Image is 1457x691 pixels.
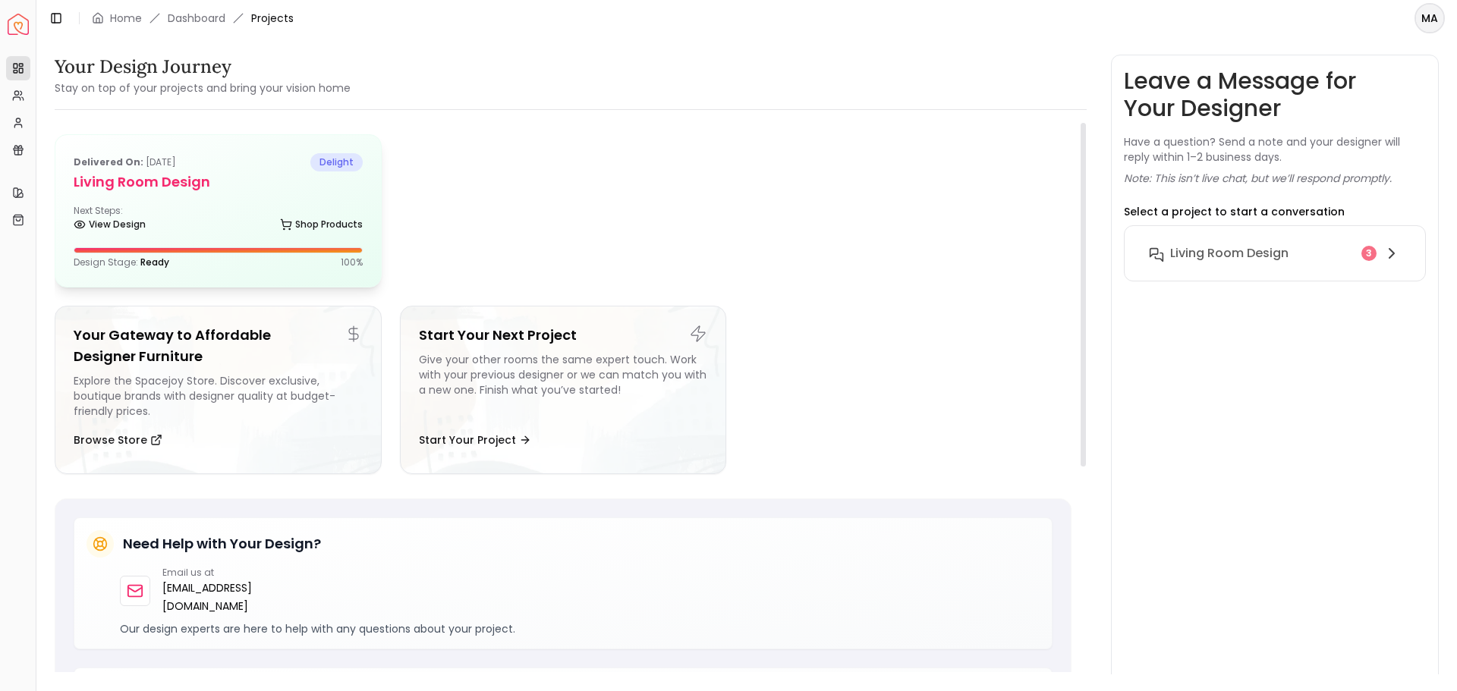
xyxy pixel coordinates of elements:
[74,155,143,168] b: Delivered on:
[1124,134,1426,165] p: Have a question? Send a note and your designer will reply within 1–2 business days.
[120,621,1040,636] p: Our design experts are here to help with any questions about your project.
[55,55,351,79] h3: Your Design Journey
[140,256,169,269] span: Ready
[74,153,176,171] p: [DATE]
[162,567,332,579] p: Email us at
[419,325,708,346] h5: Start Your Next Project
[1361,246,1377,261] div: 3
[74,214,146,235] a: View Design
[1124,204,1345,219] p: Select a project to start a conversation
[251,11,294,26] span: Projects
[1415,3,1445,33] button: MA
[55,306,382,474] a: Your Gateway to Affordable Designer FurnitureExplore the Spacejoy Store. Discover exclusive, bout...
[74,205,363,235] div: Next Steps:
[162,579,332,615] a: [EMAIL_ADDRESS][DOMAIN_NAME]
[1124,68,1426,122] h3: Leave a Message for Your Designer
[1124,171,1392,186] p: Note: This isn’t live chat, but we’ll respond promptly.
[341,256,363,269] p: 100 %
[400,306,727,474] a: Start Your Next ProjectGive your other rooms the same expert touch. Work with your previous desig...
[74,325,363,367] h5: Your Gateway to Affordable Designer Furniture
[123,533,321,554] h5: Need Help with Your Design?
[8,14,29,35] img: Spacejoy Logo
[1137,238,1413,269] button: Living Room design3
[280,214,363,235] a: Shop Products
[168,11,225,26] a: Dashboard
[1416,5,1443,32] span: MA
[419,352,708,419] div: Give your other rooms the same expert touch. Work with your previous designer or we can match you...
[310,153,363,171] span: delight
[419,425,531,455] button: Start Your Project
[74,256,169,269] p: Design Stage:
[1170,244,1289,262] h6: Living Room design
[74,425,162,455] button: Browse Store
[74,171,363,193] h5: Living Room design
[55,80,351,96] small: Stay on top of your projects and bring your vision home
[92,11,294,26] nav: breadcrumb
[110,11,142,26] a: Home
[8,14,29,35] a: Spacejoy
[74,373,363,419] div: Explore the Spacejoy Store. Discover exclusive, boutique brands with designer quality at budget-f...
